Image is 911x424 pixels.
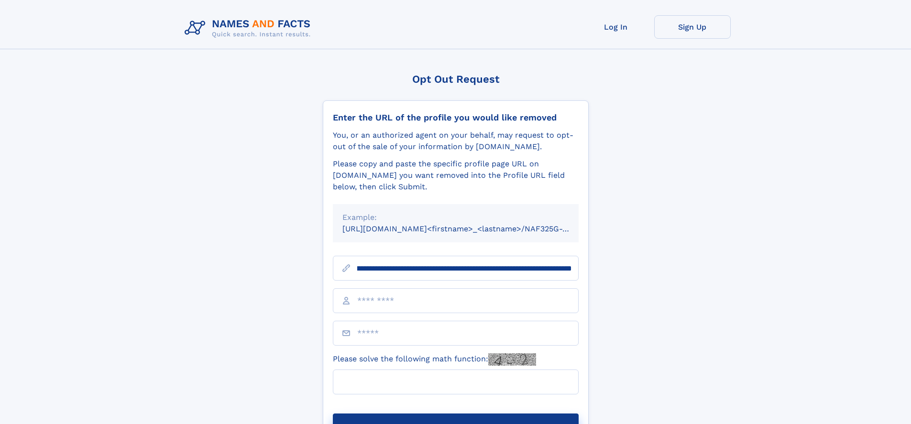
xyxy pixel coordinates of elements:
[333,130,579,152] div: You, or an authorized agent on your behalf, may request to opt-out of the sale of your informatio...
[333,353,536,366] label: Please solve the following math function:
[181,15,318,41] img: Logo Names and Facts
[333,158,579,193] div: Please copy and paste the specific profile page URL on [DOMAIN_NAME] you want removed into the Pr...
[333,112,579,123] div: Enter the URL of the profile you would like removed
[323,73,589,85] div: Opt Out Request
[654,15,731,39] a: Sign Up
[342,224,597,233] small: [URL][DOMAIN_NAME]<firstname>_<lastname>/NAF325G-xxxxxxxx
[578,15,654,39] a: Log In
[342,212,569,223] div: Example:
